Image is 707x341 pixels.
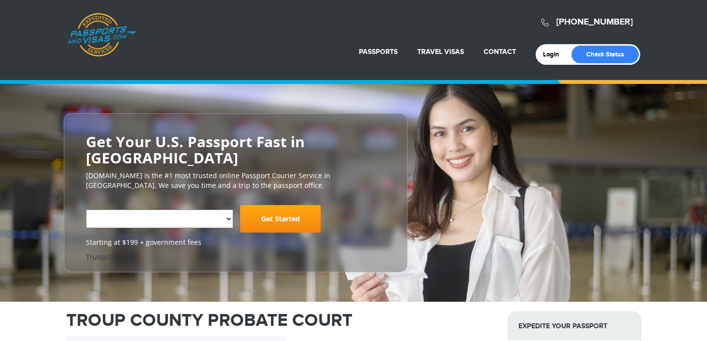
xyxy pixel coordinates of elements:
h1: TROUP COUNTY PROBATE COURT [66,312,493,329]
a: Contact [484,48,516,56]
a: Travel Visas [417,48,464,56]
a: [PHONE_NUMBER] [556,17,633,27]
a: Check Status [571,46,639,63]
a: Login [543,51,566,58]
a: Trustpilot [86,252,118,262]
span: Starting at $199 + government fees [86,237,385,247]
h2: Get Your U.S. Passport Fast in [GEOGRAPHIC_DATA] [86,133,385,166]
strong: Expedite Your Passport [509,312,640,340]
p: [DOMAIN_NAME] is the #1 most trusted online Passport Courier Service in [GEOGRAPHIC_DATA]. We sav... [86,171,385,190]
a: Passports [359,48,398,56]
a: Get Started [240,205,321,233]
a: Passports & [DOMAIN_NAME] [67,13,136,57]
